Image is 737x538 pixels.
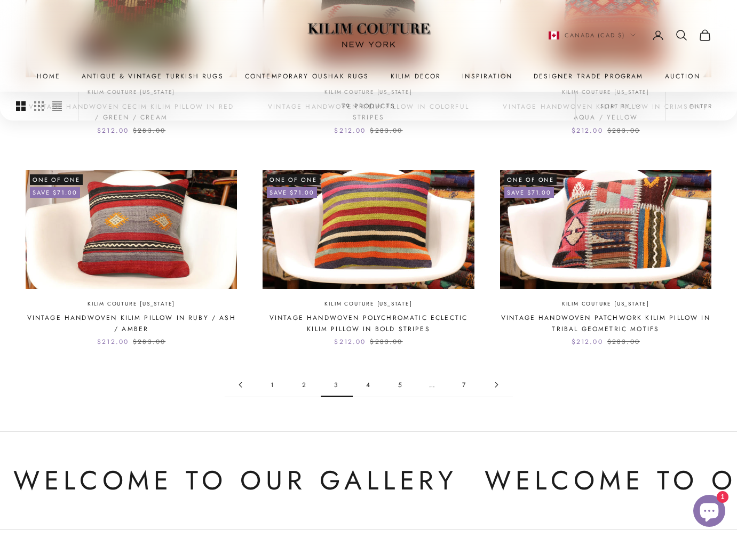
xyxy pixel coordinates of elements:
p: 79 products [342,101,395,111]
a: Go to page 1 [257,373,289,397]
compare-at-price: $283.00 [370,336,402,347]
img: Mid-Century Turkish Kilim Pillow in Black / Gray / Cream / Mustard [26,170,237,289]
img: Sustainable Turkish Kilim Pillow with colorful striped pattern, adding texture and charm to rusti... [263,170,474,289]
a: Contemporary Oushak Rugs [245,71,369,82]
span: One of One [504,174,557,185]
img: Logo of Kilim Couture New York [302,10,435,61]
sale-price: $212.00 [572,125,603,136]
span: Canada (CAD $) [565,30,625,40]
img: Canada [549,31,559,39]
sale-price: $212.00 [572,336,603,347]
sale-price: $212.00 [334,125,366,136]
a: Home [37,71,60,82]
a: Inspiration [462,71,512,82]
button: Sort by [576,92,665,121]
span: Sort by [600,101,640,111]
nav: Secondary navigation [549,29,711,42]
sale-price: $212.00 [97,336,129,347]
a: Go to page 2 [225,373,257,397]
button: Switch to compact product images [52,92,62,121]
a: Vintage Handwoven Kilim Pillow in Ruby / Ash / Amber [26,312,237,334]
button: Switch to larger product images [16,92,26,121]
compare-at-price: $283.00 [370,125,402,136]
button: Change country or currency [549,30,636,40]
a: Go to page 4 [481,373,513,397]
a: Go to page 2 [289,373,321,397]
a: Vintage Handwoven Patchwork Kilim Pillow in Tribal Geometric Motifs [500,312,711,334]
a: Antique & Vintage Turkish Rugs [82,71,224,82]
span: 3 [321,373,353,397]
nav: Pagination navigation [225,373,513,397]
a: Kilim Couture [US_STATE] [88,300,175,309]
on-sale-badge: Save $71.00 [504,187,554,198]
span: One of One [30,174,83,185]
a: Go to page 7 [449,373,481,397]
a: Vintage Handwoven Polychromatic Eclectic Kilim Pillow in Bold Stripes [263,312,474,334]
sale-price: $212.00 [334,336,366,347]
inbox-online-store-chat: Shopify online store chat [690,495,728,529]
nav: Primary navigation [26,71,711,82]
button: Switch to smaller product images [34,92,44,121]
span: … [417,373,449,397]
on-sale-badge: Save $71.00 [30,187,80,198]
button: Filter [665,92,737,121]
span: One of One [267,174,320,185]
compare-at-price: $283.00 [133,336,165,347]
compare-at-price: $283.00 [133,125,165,136]
img: Vintage handwoven patchwork kilim pillow with geometric tribal motifs, crafted from repurposed mi... [500,170,711,289]
a: Kilim Couture [US_STATE] [324,300,412,309]
on-sale-badge: Save $71.00 [267,187,317,198]
a: Auction [665,71,700,82]
a: Go to page 4 [353,373,385,397]
p: Welcome to Our Gallery [11,459,456,503]
a: Designer Trade Program [534,71,644,82]
summary: Kilim Decor [391,71,441,82]
sale-price: $212.00 [97,125,129,136]
a: Go to page 5 [385,373,417,397]
a: Kilim Couture [US_STATE] [562,300,649,309]
compare-at-price: $283.00 [607,336,640,347]
compare-at-price: $283.00 [607,125,640,136]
